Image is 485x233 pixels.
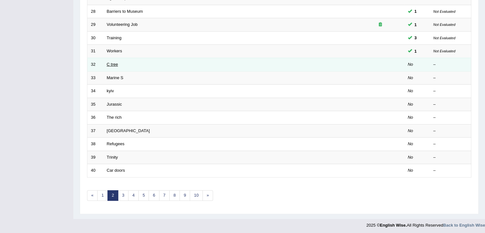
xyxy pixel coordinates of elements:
[408,168,413,173] em: No
[107,75,123,80] a: Marine S
[408,141,413,146] em: No
[408,115,413,120] em: No
[408,102,413,107] em: No
[408,62,413,67] em: No
[107,190,118,201] a: 2
[107,141,125,146] a: Refugees
[433,88,468,94] div: –
[107,62,118,67] a: C tree
[433,128,468,134] div: –
[433,141,468,147] div: –
[107,168,125,173] a: Car doors
[87,58,103,71] td: 32
[360,22,401,28] div: Exam occurring question
[107,22,138,27] a: Volunteering Job
[190,190,202,201] a: 10
[408,88,413,93] em: No
[87,45,103,58] td: 31
[366,219,485,228] div: 2025 © All Rights Reserved
[169,190,180,201] a: 8
[87,5,103,18] td: 28
[443,223,485,228] a: Back to English Wise
[408,155,413,160] em: No
[433,62,468,68] div: –
[118,190,129,201] a: 3
[412,34,419,41] span: You can still take this question
[87,111,103,124] td: 36
[87,190,98,201] a: «
[433,168,468,174] div: –
[408,75,413,80] em: No
[128,190,139,201] a: 4
[87,124,103,138] td: 37
[107,128,150,133] a: [GEOGRAPHIC_DATA]
[107,102,122,107] a: Jurassic
[87,31,103,45] td: 30
[87,18,103,32] td: 29
[433,154,468,161] div: –
[433,23,455,26] small: Not Evaluated
[412,48,419,55] span: You can still take this question
[433,115,468,121] div: –
[87,85,103,98] td: 34
[412,21,419,28] span: You can still take this question
[180,190,190,201] a: 9
[107,88,114,93] a: kyiv
[408,128,413,133] em: No
[97,190,108,201] a: 1
[87,71,103,85] td: 33
[433,49,455,53] small: Not Evaluated
[380,223,407,228] strong: English Wise.
[87,98,103,111] td: 35
[107,115,122,120] a: The rich
[107,49,122,53] a: Workers
[87,138,103,151] td: 38
[149,190,159,201] a: 6
[433,101,468,108] div: –
[433,10,455,13] small: Not Evaluated
[433,36,455,40] small: Not Evaluated
[159,190,170,201] a: 7
[107,155,118,160] a: Trinity
[412,8,419,15] span: You can still take this question
[138,190,149,201] a: 5
[202,190,213,201] a: »
[433,75,468,81] div: –
[87,164,103,177] td: 40
[107,9,143,14] a: Barriers to Museum
[87,151,103,164] td: 39
[107,35,121,40] a: Training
